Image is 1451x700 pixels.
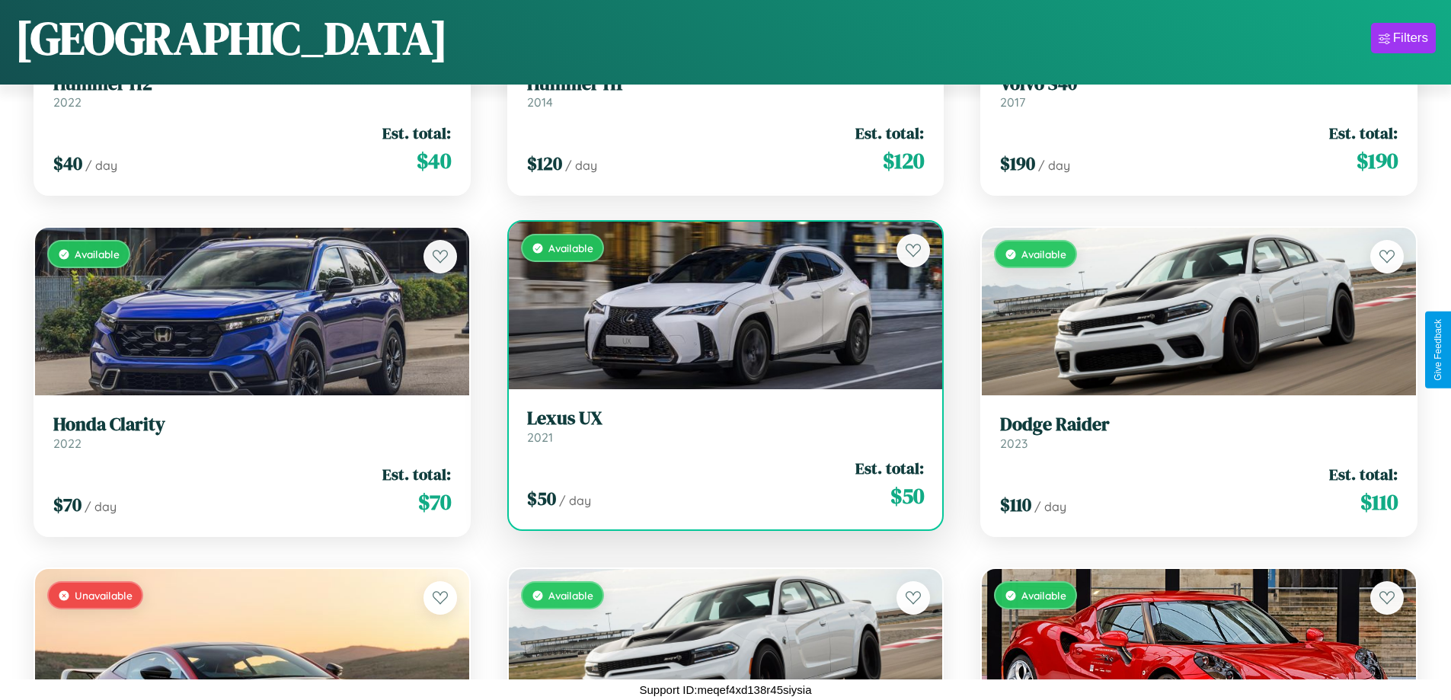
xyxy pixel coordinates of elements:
[1329,122,1398,144] span: Est. total:
[890,481,924,511] span: $ 50
[565,158,597,173] span: / day
[53,492,81,517] span: $ 70
[1371,23,1436,53] button: Filters
[1021,248,1066,261] span: Available
[1329,463,1398,485] span: Est. total:
[382,463,451,485] span: Est. total:
[1000,436,1028,451] span: 2023
[527,94,553,110] span: 2014
[527,486,556,511] span: $ 50
[527,408,925,430] h3: Lexus UX
[417,145,451,176] span: $ 40
[75,248,120,261] span: Available
[1000,414,1398,436] h3: Dodge Raider
[855,122,924,144] span: Est. total:
[1038,158,1070,173] span: / day
[527,430,553,445] span: 2021
[1000,492,1031,517] span: $ 110
[1393,30,1428,46] div: Filters
[855,457,924,479] span: Est. total:
[527,73,925,110] a: Hummer H12014
[548,589,593,602] span: Available
[1357,145,1398,176] span: $ 190
[382,122,451,144] span: Est. total:
[883,145,924,176] span: $ 120
[53,436,81,451] span: 2022
[559,493,591,508] span: / day
[53,151,82,176] span: $ 40
[1433,319,1443,381] div: Give Feedback
[1034,499,1066,514] span: / day
[75,589,133,602] span: Unavailable
[53,73,451,110] a: Hummer H22022
[53,414,451,436] h3: Honda Clarity
[53,94,81,110] span: 2022
[85,158,117,173] span: / day
[527,151,562,176] span: $ 120
[1000,414,1398,451] a: Dodge Raider2023
[53,414,451,451] a: Honda Clarity2022
[1360,487,1398,517] span: $ 110
[418,487,451,517] span: $ 70
[548,241,593,254] span: Available
[85,499,117,514] span: / day
[1000,94,1025,110] span: 2017
[1000,73,1398,110] a: Volvo S402017
[1000,151,1035,176] span: $ 190
[1021,589,1066,602] span: Available
[15,7,448,69] h1: [GEOGRAPHIC_DATA]
[640,679,812,700] p: Support ID: meqef4xd138r45siysia
[527,408,925,445] a: Lexus UX2021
